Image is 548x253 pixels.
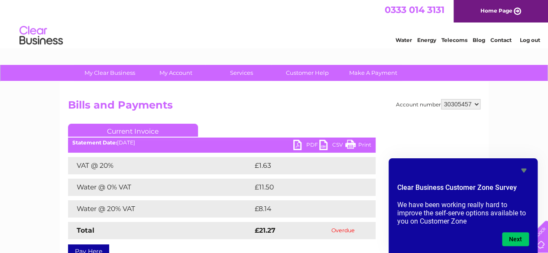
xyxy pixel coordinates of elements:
[319,140,345,152] a: CSV
[293,140,319,152] a: PDF
[253,179,357,196] td: £11.50
[396,99,480,109] div: Account number
[397,201,529,225] p: We have been working really hard to improve the self-serve options available to you on Customer Zone
[72,139,117,146] b: Statement Date:
[397,183,529,197] h2: Clear Business Customer Zone Survey
[441,37,467,43] a: Telecoms
[337,65,409,81] a: Make A Payment
[140,65,211,81] a: My Account
[519,37,540,43] a: Log out
[397,165,529,246] div: Clear Business Customer Zone Survey
[253,157,354,174] td: £1.63
[68,200,253,218] td: Water @ 20% VAT
[253,200,354,218] td: £8.14
[502,232,529,246] button: Next question
[490,37,512,43] a: Contact
[68,140,376,146] div: [DATE]
[385,4,444,15] a: 0333 014 3131
[68,157,253,174] td: VAT @ 20%
[417,37,436,43] a: Energy
[311,222,376,239] td: Overdue
[519,165,529,176] button: Hide survey
[68,99,480,115] h2: Bills and Payments
[396,37,412,43] a: Water
[74,65,146,81] a: My Clear Business
[19,22,63,49] img: logo.png
[345,140,371,152] a: Print
[206,65,277,81] a: Services
[272,65,343,81] a: Customer Help
[70,5,479,42] div: Clear Business is a trading name of Verastar Limited (registered in [GEOGRAPHIC_DATA] No. 3667643...
[68,179,253,196] td: Water @ 0% VAT
[77,226,94,234] strong: Total
[473,37,485,43] a: Blog
[255,226,276,234] strong: £21.27
[68,124,198,137] a: Current Invoice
